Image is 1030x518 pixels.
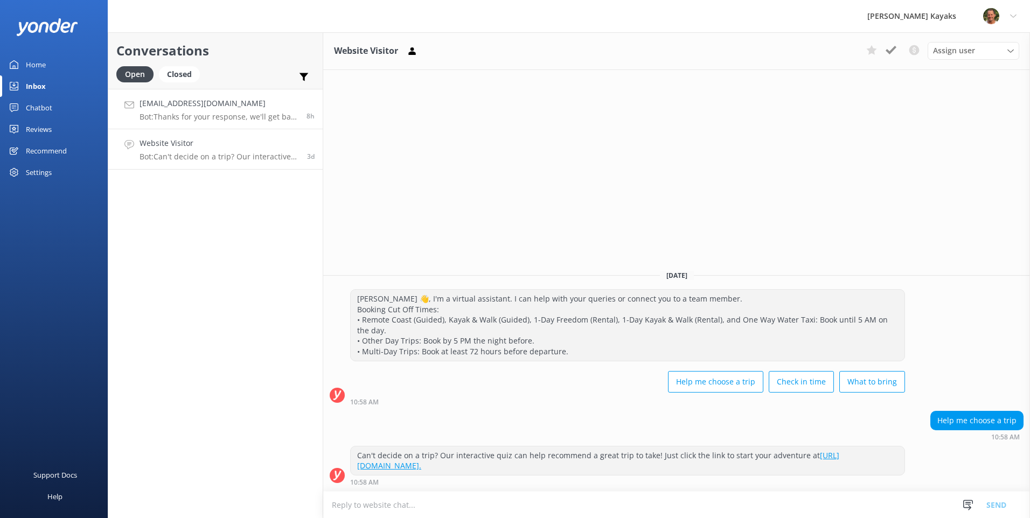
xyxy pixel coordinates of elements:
span: Assign user [933,45,975,57]
button: What to bring [839,371,905,393]
div: Help me choose a trip [931,411,1023,430]
strong: 10:58 AM [991,434,1020,440]
div: Help [47,486,62,507]
div: Reviews [26,118,52,140]
a: Open [116,68,159,80]
button: Help me choose a trip [668,371,763,393]
span: [DATE] [660,271,694,280]
strong: 10:58 AM [350,399,379,405]
div: Support Docs [33,464,77,486]
div: Can't decide on a trip? Our interactive quiz can help recommend a great trip to take! Just click ... [351,446,904,475]
div: Open [116,66,154,82]
div: Sep 24 2025 10:58am (UTC +12:00) Pacific/Auckland [930,433,1024,440]
div: Assign User [928,42,1019,59]
div: Chatbot [26,97,52,118]
span: Sep 24 2025 10:58am (UTC +12:00) Pacific/Auckland [307,152,315,161]
div: Sep 24 2025 10:58am (UTC +12:00) Pacific/Auckland [350,478,905,486]
p: Bot: Thanks for your response, we'll get back to you as soon as we can during opening hours. [140,112,298,122]
button: Check in time [769,371,834,393]
h4: Website Visitor [140,137,299,149]
div: Recommend [26,140,67,162]
span: Sep 27 2025 07:32am (UTC +12:00) Pacific/Auckland [307,111,315,121]
div: [PERSON_NAME] 👋, I'm a virtual assistant. I can help with your queries or connect you to a team m... [351,290,904,361]
img: yonder-white-logo.png [16,18,78,36]
h4: [EMAIL_ADDRESS][DOMAIN_NAME] [140,97,298,109]
a: Website VisitorBot:Can't decide on a trip? Our interactive quiz can help recommend a great trip t... [108,129,323,170]
img: 49-1662257987.jpg [983,8,999,24]
h2: Conversations [116,40,315,61]
strong: 10:58 AM [350,479,379,486]
h3: Website Visitor [334,44,398,58]
p: Bot: Can't decide on a trip? Our interactive quiz can help recommend a great trip to take! Just c... [140,152,299,162]
div: Sep 24 2025 10:58am (UTC +12:00) Pacific/Auckland [350,398,905,405]
div: Settings [26,162,52,183]
a: [URL][DOMAIN_NAME]. [357,450,839,471]
div: Home [26,54,46,75]
a: Closed [159,68,205,80]
div: Closed [159,66,200,82]
a: [EMAIL_ADDRESS][DOMAIN_NAME]Bot:Thanks for your response, we'll get back to you as soon as we can... [108,89,323,129]
div: Inbox [26,75,46,97]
